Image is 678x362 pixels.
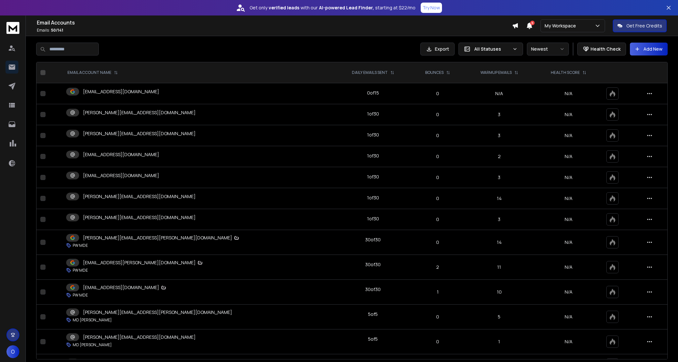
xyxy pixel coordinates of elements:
td: 11 [464,255,535,280]
p: 0 [416,216,460,223]
div: 5 of 5 [368,311,378,317]
td: 1 [464,329,535,354]
p: [PERSON_NAME][EMAIL_ADDRESS][DOMAIN_NAME] [83,193,196,200]
div: 30 of 30 [365,261,381,268]
div: 1 of 30 [367,153,379,159]
div: 1 of 30 [367,195,379,201]
p: N/A [539,132,599,139]
div: 1 of 30 [367,111,379,117]
p: 2 [416,264,460,270]
span: 6 [530,21,535,25]
p: [EMAIL_ADDRESS][DOMAIN_NAME] [83,284,167,291]
p: N/A [539,314,599,320]
button: Add New [630,43,668,55]
p: HEALTH SCORE [551,70,580,75]
strong: verified leads [269,5,299,11]
span: 50 / 141 [51,27,63,33]
p: 0 [416,132,460,139]
p: PW MDE [73,268,88,273]
button: Get Free Credits [613,19,667,32]
p: 0 [416,338,460,345]
td: 14 [464,188,535,209]
strong: AI-powered Lead Finder, [319,5,374,11]
p: N/A [539,338,599,345]
div: 1 of 30 [367,132,379,138]
td: 3 [464,167,535,188]
p: [EMAIL_ADDRESS][DOMAIN_NAME] [83,88,159,95]
p: Try Now [423,5,440,11]
img: logo [6,22,19,34]
p: [EMAIL_ADDRESS][PERSON_NAME][DOMAIN_NAME] [83,259,203,266]
p: [PERSON_NAME][EMAIL_ADDRESS][PERSON_NAME][DOMAIN_NAME] [83,309,232,316]
p: 0 [416,90,460,97]
button: Try Now [421,3,442,13]
p: [PERSON_NAME][EMAIL_ADDRESS][PERSON_NAME][DOMAIN_NAME] [83,235,240,241]
p: 1 [416,289,460,295]
p: PW MDE [73,243,88,248]
td: 2 [464,146,535,167]
p: N/A [539,289,599,295]
img: Zapmail Logo [160,284,167,291]
td: 10 [464,280,535,305]
td: 3 [464,209,535,230]
p: 0 [416,174,460,181]
td: 3 [464,125,535,146]
p: [EMAIL_ADDRESS][DOMAIN_NAME] [83,172,159,179]
p: Emails : [37,28,512,33]
img: Zapmail Logo [233,235,240,241]
p: 0 [416,239,460,246]
p: [PERSON_NAME][EMAIL_ADDRESS][DOMAIN_NAME] [83,214,196,221]
td: N/A [464,83,535,104]
td: 3 [464,104,535,125]
p: All Statuses [474,46,510,52]
p: [EMAIL_ADDRESS][DOMAIN_NAME] [83,151,159,158]
div: 1 of 30 [367,174,379,180]
div: 30 of 30 [365,236,381,243]
p: N/A [539,264,599,270]
p: BOUNCES [425,70,444,75]
p: DAILY EMAILS SENT [352,70,388,75]
p: N/A [539,153,599,160]
h1: Email Accounts [37,19,512,26]
p: N/A [539,111,599,118]
p: MD [PERSON_NAME] [73,342,112,347]
p: [PERSON_NAME][EMAIL_ADDRESS][DOMAIN_NAME] [83,130,196,137]
p: Health Check [591,46,621,52]
p: [PERSON_NAME][EMAIL_ADDRESS][DOMAIN_NAME] [83,334,196,340]
p: Get only with our starting at $22/mo [250,5,416,11]
p: N/A [539,90,599,97]
div: EMAIL ACCOUNT NAME [67,70,118,75]
button: Health Check [577,43,626,55]
p: 0 [416,314,460,320]
p: WARMUP EMAILS [480,70,512,75]
p: N/A [539,195,599,202]
p: N/A [539,174,599,181]
p: My Workspace [545,23,579,29]
p: Get Free Credits [626,23,662,29]
p: [PERSON_NAME][EMAIL_ADDRESS][DOMAIN_NAME] [83,109,196,116]
p: 0 [416,153,460,160]
div: 5 of 5 [368,336,378,342]
p: PW MDE [73,293,88,298]
button: Export [420,43,455,55]
div: 0 of 15 [367,90,379,96]
button: O [6,345,19,358]
p: N/A [539,239,599,246]
p: 0 [416,195,460,202]
p: N/A [539,216,599,223]
div: 30 of 30 [365,286,381,293]
div: 1 of 30 [367,216,379,222]
p: MD [PERSON_NAME] [73,317,112,323]
img: Zapmail Logo [197,259,203,266]
td: 5 [464,305,535,329]
td: 14 [464,230,535,255]
p: 0 [416,111,460,118]
button: Newest [527,43,569,55]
